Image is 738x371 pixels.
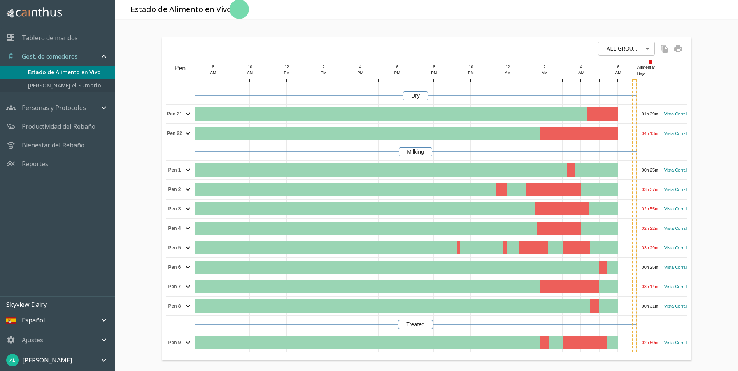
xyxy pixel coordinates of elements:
[498,64,517,70] div: 12
[664,264,687,271] a: Vista Corral
[131,4,231,15] h5: Estado de Alimento en Vivo
[22,52,78,61] p: Gest. de comederos
[28,81,109,90] span: [PERSON_NAME] el Sumario
[637,161,664,179] div: 00h 25m
[22,122,95,131] a: Productividad del Rebaño
[637,238,664,257] div: 03h 29m
[637,180,664,199] div: 03h 37m
[247,71,253,75] span: AM
[535,64,554,70] div: 2
[601,38,652,59] div: All Groups
[664,111,687,117] a: Vista Corral
[284,71,290,75] span: PM
[6,354,19,366] img: 44e0c0982e0157911c4f20c2b3bd867d
[166,205,183,212] span: Pen 3
[609,64,627,70] div: 6
[241,64,259,70] div: 10
[204,64,222,70] div: 8
[637,124,664,143] div: 04h 13m
[398,320,433,329] div: Treated
[664,186,687,193] a: Vista Corral
[166,303,183,310] span: Pen 8
[22,315,45,325] p: Español
[22,140,84,150] a: Bienestar del Rebaño
[321,71,326,75] span: PM
[637,58,664,79] div: Alimentar Baja
[637,333,664,352] div: 02h 50m
[166,58,195,79] div: Pen
[578,71,584,75] span: AM
[664,167,687,173] a: Vista Corral
[637,219,664,238] div: 02h 22m
[431,71,437,75] span: PM
[358,71,363,75] span: PM
[664,303,687,310] a: Vista Corral
[637,258,664,276] div: 00h 25m
[664,339,687,346] a: Vista Corral
[314,64,333,70] div: 2
[572,64,591,70] div: 4
[210,71,216,75] span: AM
[22,335,43,345] p: Ajustes
[22,159,48,168] a: Reportes
[615,71,621,75] span: AM
[6,300,115,309] p: Skyview Dairy
[468,71,474,75] span: PM
[637,105,664,123] div: 01h 39m
[166,110,183,117] span: Pen 21
[403,91,428,100] div: Dry
[462,64,480,70] div: 10
[505,71,511,75] span: AM
[166,339,183,346] span: Pen 9
[664,283,687,290] a: Vista Corral
[28,68,109,77] span: Estado de Alimento en Vivo
[166,283,183,290] span: Pen 7
[166,186,183,193] span: Pen 2
[637,297,664,315] div: 00h 31m
[388,64,406,70] div: 6
[637,277,664,296] div: 03h 14m
[166,225,183,232] span: Pen 4
[542,71,547,75] span: AM
[277,64,296,70] div: 12
[669,39,687,58] button: print chart
[22,33,78,42] a: Tablero de mandos
[351,64,370,70] div: 4
[166,264,183,271] span: Pen 6
[664,130,687,137] a: Vista Corral
[656,40,673,58] button: copy chart
[166,130,183,137] span: Pen 22
[664,206,687,212] a: Vista Corral
[664,245,687,251] a: Vista Corral
[425,64,443,70] div: 8
[22,355,72,365] p: [PERSON_NAME]
[166,244,183,251] span: Pen 5
[664,225,687,232] a: Vista Corral
[399,147,432,156] div: Milking
[22,103,86,112] p: Personas y Protocolos
[166,166,183,173] span: Pen 1
[394,71,400,75] span: PM
[637,199,664,218] div: 02h 55m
